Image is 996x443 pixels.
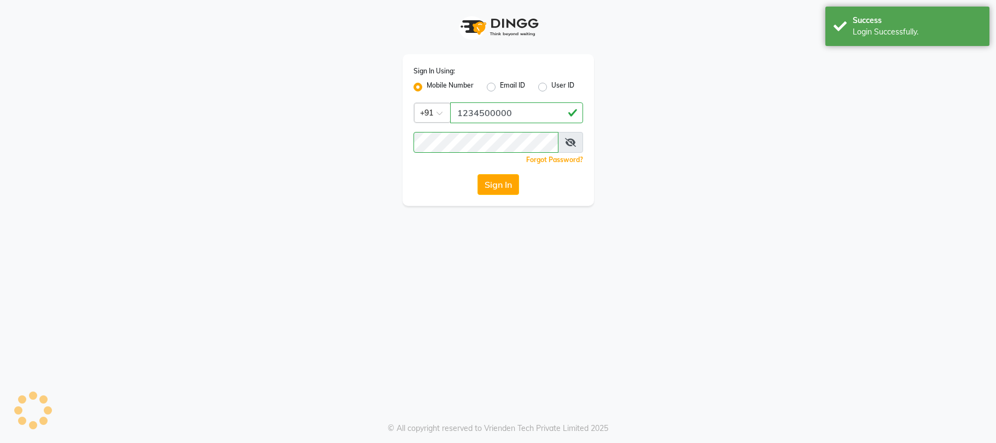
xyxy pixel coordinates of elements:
label: Sign In Using: [413,66,455,76]
img: logo1.svg [455,11,542,43]
input: Username [413,132,558,153]
input: Username [450,102,583,123]
a: Forgot Password? [526,156,583,164]
label: User ID [551,80,574,94]
label: Email ID [500,80,525,94]
button: Sign In [477,174,519,195]
div: Login Successfully. [853,26,981,38]
label: Mobile Number [427,80,474,94]
div: Success [853,15,981,26]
